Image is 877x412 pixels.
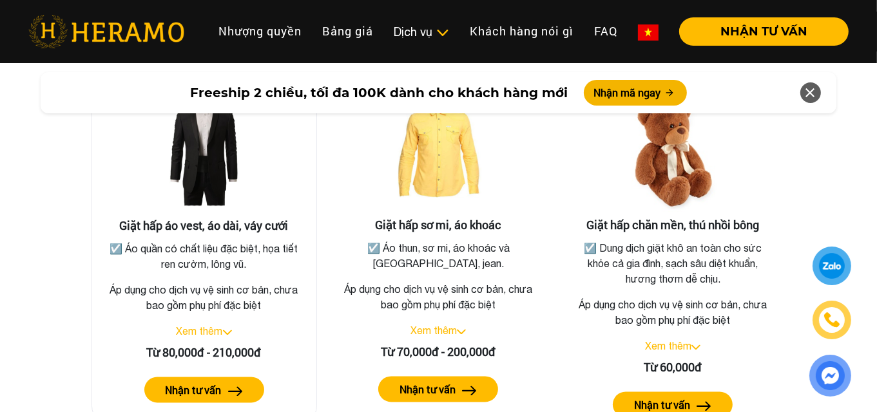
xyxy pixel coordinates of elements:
[697,401,711,411] img: arrow
[679,17,849,46] button: NHẬN TƯ VẤN
[336,281,541,312] p: Áp dụng cho dịch vụ vệ sinh cơ bản, chưa bao gồm phụ phí đặc biệt
[691,344,700,350] img: arrow_down.svg
[457,329,466,334] img: arrow_down.svg
[223,330,232,335] img: arrow_down.svg
[638,24,659,41] img: vn-flag.png
[312,17,383,45] a: Bảng giá
[570,297,775,328] p: Áp dụng cho dịch vụ vệ sinh cơ bản, chưa bao gồm phụ phí đặc biệt
[645,340,691,351] a: Xem thêm
[459,17,584,45] a: Khách hàng nói gì
[814,303,849,337] a: phone-icon
[144,377,264,402] button: Nhận tư vấn
[584,80,687,106] button: Nhận mã ngay
[336,343,541,360] div: Từ 70,000đ - 200,000đ
[102,219,306,233] h3: Giặt hấp áo vest, áo dài, váy cưới
[191,83,568,102] span: Freeship 2 chiều, tối đa 100K dành cho khách hàng mới
[669,26,849,37] a: NHẬN TƯ VẤN
[584,17,628,45] a: FAQ
[573,240,773,286] p: ☑️ Dung dịch giặt khô an toàn cho sức khỏe cả gia đình, sạch sâu diệt khuẩn, hương thơm dễ chịu.
[378,376,498,402] button: Nhận tư vấn
[436,26,449,39] img: subToggleIcon
[336,376,541,402] a: Nhận tư vấn arrow
[339,240,539,271] p: ☑️ Áo thun, sơ mi, áo khoác và [GEOGRAPHIC_DATA], jean.
[28,15,184,48] img: heramo-logo.png
[102,344,306,361] div: Từ 80,000đ - 210,000đ
[570,359,775,376] div: Từ 60,000đ
[400,382,456,397] label: Nhận tư vấn
[374,89,503,218] img: Giặt hấp sơ mi, áo khoác
[462,386,477,395] img: arrow
[102,377,306,402] a: Nhận tư vấn arrow
[208,17,312,45] a: Nhượng quyền
[570,218,775,232] h3: Giặt hấp chăn mền, thú nhồi bông
[166,382,222,398] label: Nhận tư vấn
[102,282,306,313] p: Áp dụng cho dịch vụ vệ sinh cơ bản, chưa bao gồm phụ phí đặc biệt
[825,313,839,327] img: phone-icon
[177,325,223,337] a: Xem thêm
[228,386,243,396] img: arrow
[336,218,541,232] h3: Giặt hấp sơ mi, áo khoác
[394,23,449,41] div: Dịch vụ
[410,324,457,336] a: Xem thêm
[105,241,304,272] p: ☑️ Áo quần có chất liệu đặc biệt, họa tiết ren cườm, lông vũ.
[140,90,269,219] img: Giặt hấp áo vest, áo dài, váy cưới
[608,89,737,218] img: Giặt hấp chăn mền, thú nhồi bông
